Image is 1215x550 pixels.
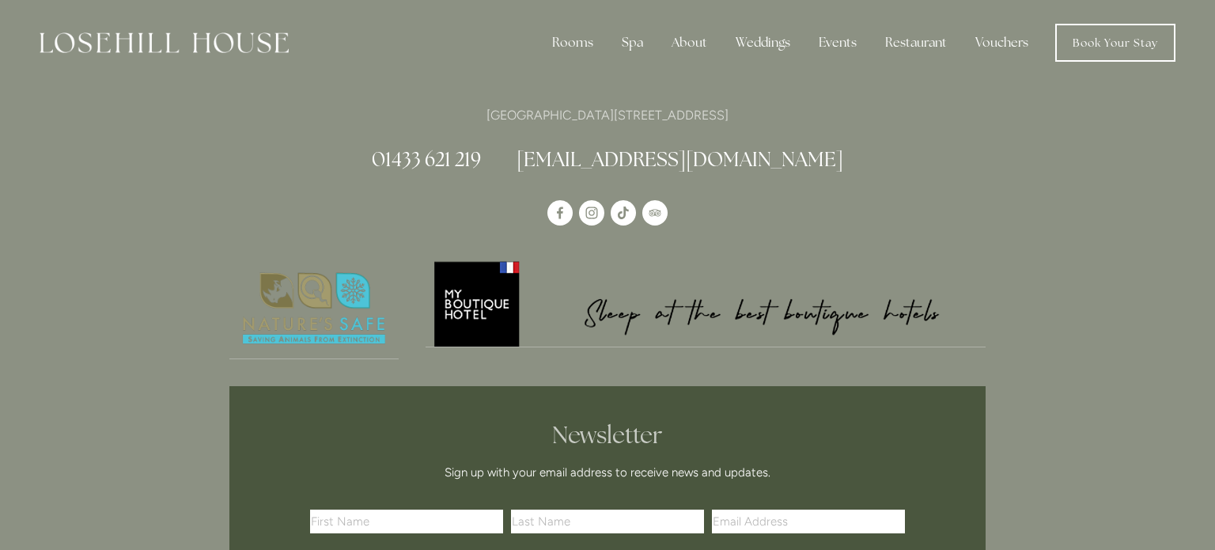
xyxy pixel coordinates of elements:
[1055,24,1175,62] a: Book Your Stay
[659,27,720,59] div: About
[229,104,986,126] p: [GEOGRAPHIC_DATA][STREET_ADDRESS]
[806,27,869,59] div: Events
[229,259,399,359] a: Nature's Safe - Logo
[229,259,399,358] img: Nature's Safe - Logo
[963,27,1041,59] a: Vouchers
[316,463,899,482] p: Sign up with your email address to receive news and updates.
[517,146,843,172] a: [EMAIL_ADDRESS][DOMAIN_NAME]
[579,200,604,226] a: Instagram
[872,27,960,59] div: Restaurant
[609,27,656,59] div: Spa
[40,32,289,53] img: Losehill House
[642,200,668,226] a: TripAdvisor
[372,146,481,172] a: 01433 621 219
[316,421,899,449] h2: Newsletter
[547,200,573,226] a: Losehill House Hotel & Spa
[539,27,606,59] div: Rooms
[511,510,704,533] input: Last Name
[712,510,905,533] input: Email Address
[723,27,803,59] div: Weddings
[426,259,986,347] img: My Boutique Hotel - Logo
[611,200,636,226] a: TikTok
[310,510,503,533] input: First Name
